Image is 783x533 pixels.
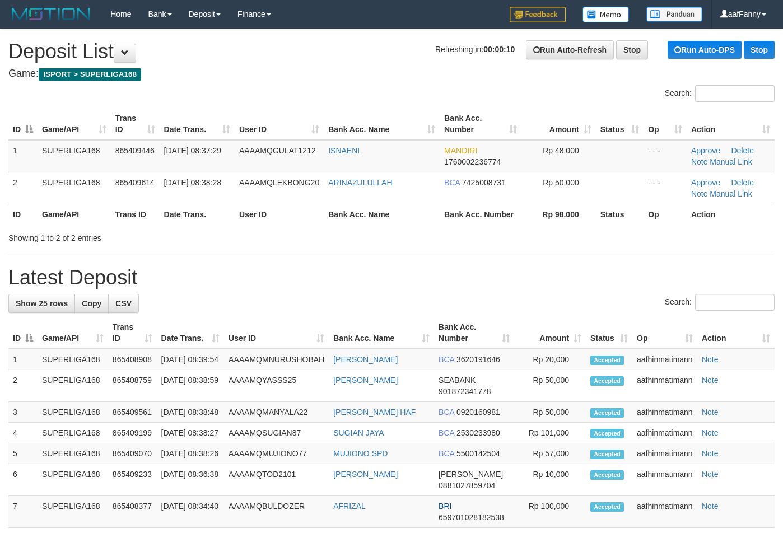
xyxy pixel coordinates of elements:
[702,449,719,458] a: Note
[439,470,503,479] span: [PERSON_NAME]
[8,294,75,313] a: Show 25 rows
[108,402,157,423] td: 865409561
[632,317,697,349] th: Op: activate to sort column ascending
[444,157,501,166] span: Copy 1760002236774 to clipboard
[38,108,111,140] th: Game/API: activate to sort column ascending
[514,317,586,349] th: Amount: activate to sort column ascending
[324,204,440,225] th: Bank Acc. Name
[8,172,38,204] td: 2
[224,402,329,423] td: AAAAMQMANYALA22
[646,7,702,22] img: panduan.png
[439,481,495,490] span: Copy 0881027859704 to clipboard
[224,423,329,443] td: AAAAMQSUGIAN87
[514,423,586,443] td: Rp 101,000
[543,146,579,155] span: Rp 48,000
[224,443,329,464] td: AAAAMQMUJIONO77
[514,496,586,528] td: Rp 100,000
[38,423,108,443] td: SUPERLIGA168
[665,85,775,102] label: Search:
[456,449,500,458] span: Copy 5500142504 to clipboard
[632,402,697,423] td: aafhinmatimann
[444,146,477,155] span: MANDIRI
[691,157,708,166] a: Note
[665,294,775,311] label: Search:
[38,464,108,496] td: SUPERLIGA168
[582,7,630,22] img: Button%20Memo.svg
[108,464,157,496] td: 865409233
[590,356,624,365] span: Accepted
[8,443,38,464] td: 5
[38,317,108,349] th: Game/API: activate to sort column ascending
[115,299,132,308] span: CSV
[691,146,720,155] a: Approve
[514,349,586,370] td: Rp 20,000
[108,370,157,402] td: 865408759
[235,204,324,225] th: User ID
[333,470,398,479] a: [PERSON_NAME]
[239,146,316,155] span: AAAAMQGULAT1212
[521,204,596,225] th: Rp 98.000
[8,6,94,22] img: MOTION_logo.png
[224,370,329,402] td: AAAAMQYASSS25
[632,370,697,402] td: aafhinmatimann
[439,502,451,511] span: BRI
[731,178,753,187] a: Delete
[8,423,38,443] td: 4
[456,355,500,364] span: Copy 3620191646 to clipboard
[590,429,624,438] span: Accepted
[157,349,225,370] td: [DATE] 08:39:54
[514,402,586,423] td: Rp 50,000
[586,317,632,349] th: Status: activate to sort column ascending
[8,40,775,63] h1: Deposit List
[74,294,109,313] a: Copy
[543,178,579,187] span: Rp 50,000
[439,355,454,364] span: BCA
[157,443,225,464] td: [DATE] 08:38:26
[333,408,416,417] a: [PERSON_NAME] HAF
[115,178,155,187] span: 865409614
[590,450,624,459] span: Accepted
[8,204,38,225] th: ID
[328,146,360,155] a: ISNAENI
[697,317,775,349] th: Action: activate to sort column ascending
[510,7,566,22] img: Feedback.jpg
[434,317,514,349] th: Bank Acc. Number: activate to sort column ascending
[329,317,434,349] th: Bank Acc. Name: activate to sort column ascending
[8,349,38,370] td: 1
[644,108,687,140] th: Op: activate to sort column ascending
[164,146,221,155] span: [DATE] 08:37:29
[632,464,697,496] td: aafhinmatimann
[644,204,687,225] th: Op
[590,502,624,512] span: Accepted
[695,294,775,311] input: Search:
[224,317,329,349] th: User ID: activate to sort column ascending
[691,178,720,187] a: Approve
[38,140,111,172] td: SUPERLIGA168
[8,464,38,496] td: 6
[632,496,697,528] td: aafhinmatimann
[687,204,775,225] th: Action
[38,349,108,370] td: SUPERLIGA168
[596,204,644,225] th: Status
[82,299,101,308] span: Copy
[440,108,521,140] th: Bank Acc. Number: activate to sort column ascending
[39,68,141,81] span: ISPORT > SUPERLIGA168
[644,172,687,204] td: - - -
[526,40,614,59] a: Run Auto-Refresh
[224,349,329,370] td: AAAAMQMNURUSHOBAH
[333,355,398,364] a: [PERSON_NAME]
[521,108,596,140] th: Amount: activate to sort column ascending
[328,178,392,187] a: ARINAZULULLAH
[702,470,719,479] a: Note
[224,464,329,496] td: AAAAMQTOD2101
[224,496,329,528] td: AAAAMQBULDOZER
[111,204,160,225] th: Trans ID
[157,423,225,443] td: [DATE] 08:38:27
[483,45,515,54] strong: 00:00:10
[38,172,111,204] td: SUPERLIGA168
[439,408,454,417] span: BCA
[702,502,719,511] a: Note
[616,40,648,59] a: Stop
[324,108,440,140] th: Bank Acc. Name: activate to sort column ascending
[160,108,235,140] th: Date Trans.: activate to sort column ascending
